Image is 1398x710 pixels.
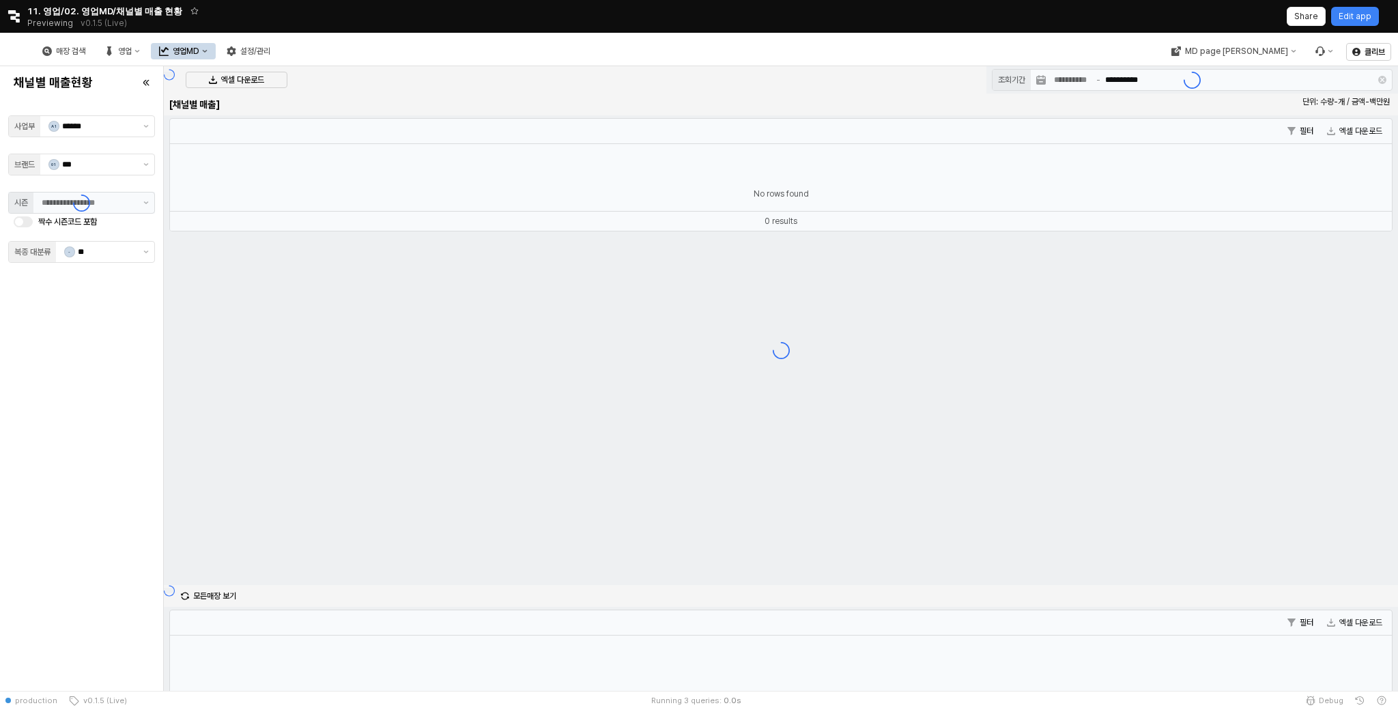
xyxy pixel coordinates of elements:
span: Debug [1319,695,1343,706]
button: 영업MD [151,43,216,59]
button: 클리브 [1346,43,1391,61]
button: 엑셀 다운로드 [186,72,287,88]
p: 엑셀 다운로드 [221,74,264,85]
span: 짝수 시즌코드 포함 [38,217,97,227]
button: 매장 검색 [34,43,94,59]
div: 브랜드 [14,158,35,171]
h4: 채널별 매출현황 [14,76,120,89]
main: App Frame [164,66,1398,691]
div: 사업부 [14,119,35,133]
button: Edit app [1331,7,1379,26]
p: Share [1294,11,1318,22]
button: Releases and History [73,14,134,33]
div: 영업 [118,46,132,56]
div: MD page [PERSON_NAME] [1184,46,1287,56]
span: - [65,247,74,257]
button: 영업 [96,43,148,59]
div: Running 3 queries: [651,695,722,706]
div: 영업MD [173,46,199,56]
div: MD page 이동 [1162,43,1304,59]
h6: [채널별 매출] [169,98,570,111]
button: v0.1.5 (Live) [63,691,132,710]
button: 제안 사항 표시 [138,116,154,137]
button: Add app to favorites [188,4,201,18]
span: v0.1.5 (Live) [79,695,127,706]
button: MD page [PERSON_NAME] [1162,43,1304,59]
button: History [1349,691,1371,710]
button: Share app [1287,7,1326,26]
button: 설정/관리 [218,43,279,59]
span: production [15,695,57,706]
p: 모든매장 보기 [193,591,236,601]
div: Previewing v0.1.5 (Live) [27,14,134,33]
p: v0.1.5 (Live) [81,18,127,29]
button: Close [175,585,242,607]
span: A1 [49,122,59,131]
button: Help [1371,691,1393,710]
div: 설정/관리 [240,46,270,56]
div: 복종 대분류 [14,245,51,259]
span: 0.0 s [724,695,741,706]
button: 제안 사항 표시 [138,242,154,262]
button: 제안 사항 표시 [138,154,154,175]
p: 단위: 수량-개 / 금액-백만원 [1201,96,1390,108]
div: Menu item 6 [1307,43,1341,59]
p: 클리브 [1365,46,1385,57]
button: Debug [1300,691,1349,710]
span: Previewing [27,16,73,30]
p: Edit app [1339,11,1371,22]
div: 매장 검색 [56,46,85,56]
span: 01 [49,160,59,169]
span: 11. 영업/02. 영업MD/채널별 매출 현황 [27,4,182,18]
